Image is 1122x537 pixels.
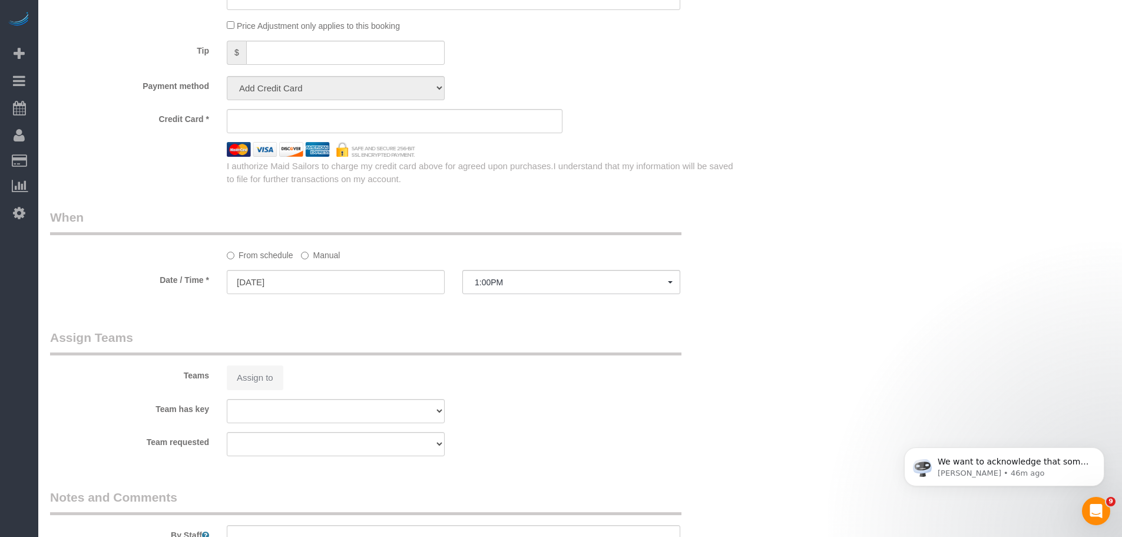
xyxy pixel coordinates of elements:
img: Automaid Logo [7,12,31,28]
label: Credit Card * [41,109,218,125]
button: 1:00PM [462,270,680,294]
label: Tip [41,41,218,57]
iframe: Intercom notifications message [886,423,1122,505]
label: Team requested [41,432,218,448]
span: I understand that my information will be saved to file for further transactions on my account. [227,161,733,183]
input: MM/DD/YYYY [227,270,445,294]
img: credit cards [218,142,424,157]
span: 1:00PM [475,278,668,287]
input: From schedule [227,252,234,259]
label: Teams [41,365,218,381]
span: $ [227,41,246,65]
legend: When [50,209,681,235]
label: From schedule [227,245,293,261]
span: 9 [1106,497,1116,506]
iframe: Intercom live chat [1082,497,1110,525]
label: Date / Time * [41,270,218,286]
legend: Assign Teams [50,329,681,355]
span: Price Adjustment only applies to this booking [237,21,400,31]
label: Manual [301,245,340,261]
label: Payment method [41,76,218,92]
div: I authorize Maid Sailors to charge my credit card above for agreed upon purchases. [218,160,748,185]
legend: Notes and Comments [50,489,681,515]
iframe: Secure card payment input frame [237,116,552,126]
input: Manual [301,252,309,259]
label: Team has key [41,399,218,415]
